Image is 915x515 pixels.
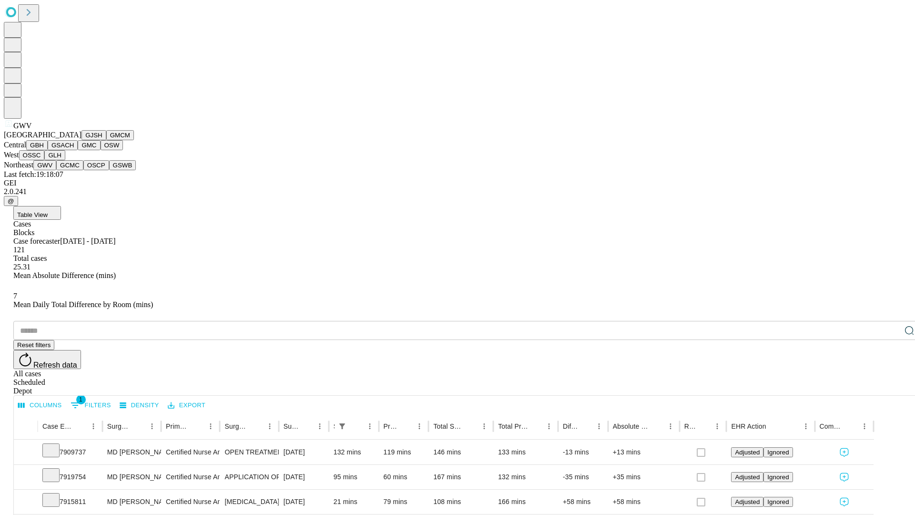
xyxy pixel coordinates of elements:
[204,420,217,433] button: Menu
[76,395,86,404] span: 1
[335,420,349,433] div: 1 active filter
[498,440,553,464] div: 133 mins
[284,440,324,464] div: [DATE]
[335,420,349,433] button: Show filters
[384,490,424,514] div: 79 mins
[731,422,766,430] div: EHR Action
[78,140,100,150] button: GMC
[563,490,603,514] div: +58 mins
[731,497,763,507] button: Adjusted
[13,254,47,262] span: Total cases
[767,449,789,456] span: Ignored
[166,465,215,489] div: Certified Nurse Anesthetist
[284,465,324,489] div: [DATE]
[19,150,45,160] button: OSSC
[83,160,109,170] button: OSCP
[44,150,65,160] button: GLH
[4,131,81,139] span: [GEOGRAPHIC_DATA]
[13,237,60,245] span: Case forecaster
[684,422,697,430] div: Resolved in EHR
[664,420,677,433] button: Menu
[384,440,424,464] div: 119 mins
[731,472,763,482] button: Adjusted
[106,130,134,140] button: GMCM
[166,422,190,430] div: Primary Service
[651,420,664,433] button: Sort
[763,472,793,482] button: Ignored
[17,341,51,349] span: Reset filters
[13,350,81,369] button: Refresh data
[844,420,858,433] button: Sort
[19,469,33,486] button: Expand
[224,465,274,489] div: APPLICATION OF EXTERNAL FIXATOR MULTIPLANE ILLIZAROV TYPE
[334,440,374,464] div: 132 mins
[284,422,299,430] div: Surgery Date
[697,420,711,433] button: Sort
[334,422,335,430] div: Scheduled In Room Duration
[399,420,413,433] button: Sort
[592,420,606,433] button: Menu
[563,465,603,489] div: -35 mins
[300,420,313,433] button: Sort
[42,422,72,430] div: Case Epic Id
[13,271,116,279] span: Mean Absolute Difference (mins)
[464,420,478,433] button: Sort
[8,197,14,205] span: @
[145,420,159,433] button: Menu
[73,420,87,433] button: Sort
[529,420,542,433] button: Sort
[735,498,760,505] span: Adjusted
[60,237,115,245] span: [DATE] - [DATE]
[613,465,675,489] div: +35 mins
[107,490,156,514] div: MD [PERSON_NAME] [PERSON_NAME] Md
[433,490,488,514] div: 108 mins
[579,420,592,433] button: Sort
[763,497,793,507] button: Ignored
[19,444,33,461] button: Expand
[433,440,488,464] div: 146 mins
[166,490,215,514] div: Certified Nurse Anesthetist
[711,420,724,433] button: Menu
[13,263,30,271] span: 25.31
[4,196,18,206] button: @
[735,449,760,456] span: Adjusted
[109,160,136,170] button: GSWB
[33,160,56,170] button: GWV
[334,490,374,514] div: 21 mins
[563,440,603,464] div: -13 mins
[26,140,48,150] button: GBH
[191,420,204,433] button: Sort
[263,420,276,433] button: Menu
[384,422,399,430] div: Predicted In Room Duration
[19,494,33,511] button: Expand
[820,422,844,430] div: Comments
[42,440,98,464] div: 7909737
[4,141,26,149] span: Central
[613,490,675,514] div: +58 mins
[498,465,553,489] div: 132 mins
[165,398,208,413] button: Export
[42,490,98,514] div: 7915811
[13,246,25,254] span: 121
[334,465,374,489] div: 95 mins
[107,422,131,430] div: Surgeon Name
[767,420,781,433] button: Sort
[224,440,274,464] div: OPEN TREATMENT BIMALLEOLAR [MEDICAL_DATA]
[13,340,54,350] button: Reset filters
[56,160,83,170] button: GCMC
[735,474,760,481] span: Adjusted
[498,422,528,430] div: Total Predicted Duration
[4,161,33,169] span: Northeast
[166,440,215,464] div: Certified Nurse Anesthetist
[224,422,248,430] div: Surgery Name
[731,447,763,457] button: Adjusted
[250,420,263,433] button: Sort
[13,122,31,130] span: GWV
[433,422,463,430] div: Total Scheduled Duration
[767,474,789,481] span: Ignored
[117,398,162,413] button: Density
[767,498,789,505] span: Ignored
[313,420,326,433] button: Menu
[17,211,48,218] span: Table View
[224,490,274,514] div: [MEDICAL_DATA] UNDER ANESTHESIA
